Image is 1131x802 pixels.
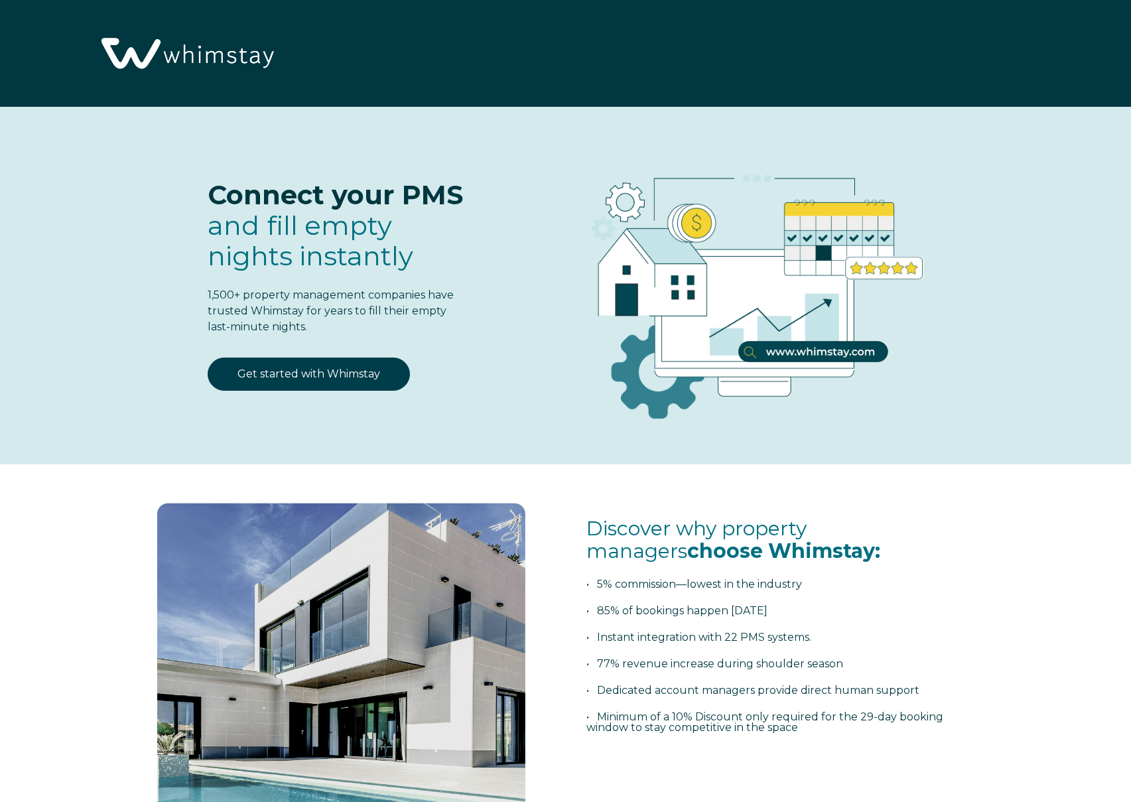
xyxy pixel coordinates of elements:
[208,358,410,391] a: Get started with Whimstay
[586,578,802,590] span: • 5% commission—lowest in the industry
[208,289,454,333] span: 1,500+ property management companies have trusted Whimstay for years to fill their empty last-min...
[586,516,880,564] span: Discover why property managers
[586,631,811,643] span: • Instant integration with 22 PMS systems.
[586,684,919,697] span: • Dedicated account managers provide direct human support
[586,604,767,617] span: • 85% of bookings happen [DATE]
[586,657,843,670] span: • 77% revenue increase during shoulder season
[208,209,413,272] span: and
[586,710,943,734] span: • Minimum of a 10% Discount only required for the 29-day booking window to stay competitive in th...
[208,178,463,211] span: Connect your PMS
[687,539,880,563] span: choose Whimstay:
[93,7,279,102] img: Whimstay Logo-02 1
[208,209,413,272] span: fill empty nights instantly
[516,133,983,440] img: RBO Ilustrations-03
